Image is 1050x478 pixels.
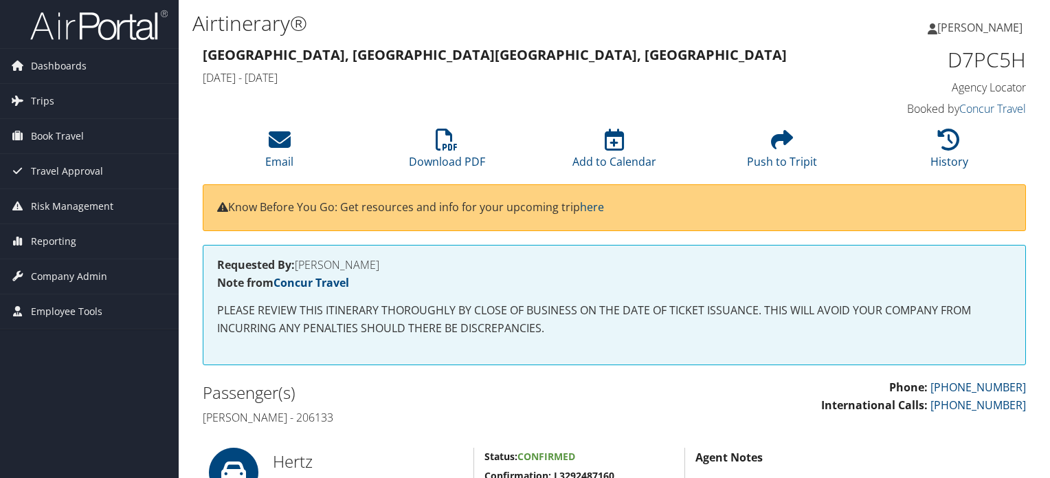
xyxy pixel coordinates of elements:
[31,294,102,329] span: Employee Tools
[31,189,113,224] span: Risk Management
[273,275,349,290] a: Concur Travel
[31,224,76,259] span: Reporting
[836,80,1026,95] h4: Agency Locator
[192,9,755,38] h1: Airtinerary®
[928,7,1036,48] a: [PERSON_NAME]
[217,199,1012,217] p: Know Before You Go: Get resources and info for your upcoming trip
[836,101,1026,116] h4: Booked by
[836,45,1026,74] h1: D7PC5H
[930,380,1026,395] a: [PHONE_NUMBER]
[217,275,349,290] strong: Note from
[484,450,517,463] strong: Status:
[203,410,604,425] h4: [PERSON_NAME] - 206133
[930,136,968,169] a: History
[580,199,604,215] a: here
[273,450,463,473] h2: Hertz
[217,259,1012,270] h4: [PERSON_NAME]
[930,398,1026,413] a: [PHONE_NUMBER]
[30,9,168,41] img: airportal-logo.png
[517,450,575,463] span: Confirmed
[959,101,1026,116] a: Concur Travel
[203,45,787,64] strong: [GEOGRAPHIC_DATA], [GEOGRAPHIC_DATA] [GEOGRAPHIC_DATA], [GEOGRAPHIC_DATA]
[409,136,485,169] a: Download PDF
[821,398,928,413] strong: International Calls:
[31,49,87,83] span: Dashboards
[217,257,295,272] strong: Requested By:
[937,20,1023,35] span: [PERSON_NAME]
[572,136,656,169] a: Add to Calendar
[747,136,817,169] a: Push to Tripit
[203,381,604,404] h2: Passenger(s)
[889,380,928,395] strong: Phone:
[203,70,815,85] h4: [DATE] - [DATE]
[695,450,763,465] strong: Agent Notes
[31,119,84,153] span: Book Travel
[31,84,54,118] span: Trips
[31,154,103,188] span: Travel Approval
[217,302,1012,337] p: PLEASE REVIEW THIS ITINERARY THOROUGHLY BY CLOSE OF BUSINESS ON THE DATE OF TICKET ISSUANCE. THIS...
[31,259,107,294] span: Company Admin
[265,136,293,169] a: Email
